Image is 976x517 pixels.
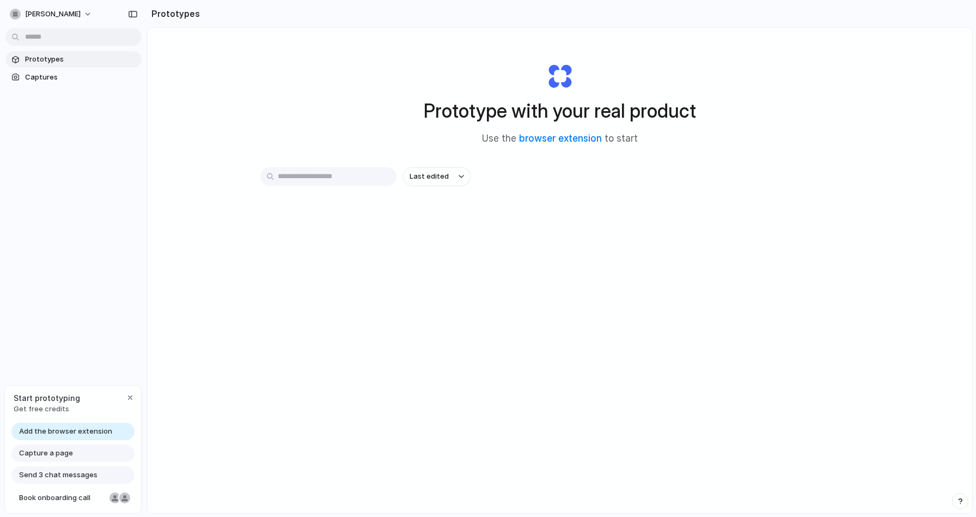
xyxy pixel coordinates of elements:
[118,491,131,504] div: Christian Iacullo
[25,54,137,65] span: Prototypes
[19,492,105,503] span: Book onboarding call
[482,132,638,146] span: Use the to start
[108,491,121,504] div: Nicole Kubica
[14,404,80,415] span: Get free credits
[25,9,81,20] span: [PERSON_NAME]
[147,7,200,20] h2: Prototypes
[19,448,73,459] span: Capture a page
[11,489,135,507] a: Book onboarding call
[19,426,112,437] span: Add the browser extension
[403,167,471,186] button: Last edited
[5,5,97,23] button: [PERSON_NAME]
[424,96,696,125] h1: Prototype with your real product
[11,423,135,440] a: Add the browser extension
[25,72,137,83] span: Captures
[5,51,142,68] a: Prototypes
[519,133,602,144] a: browser extension
[19,470,97,480] span: Send 3 chat messages
[410,171,449,182] span: Last edited
[14,392,80,404] span: Start prototyping
[5,69,142,86] a: Captures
